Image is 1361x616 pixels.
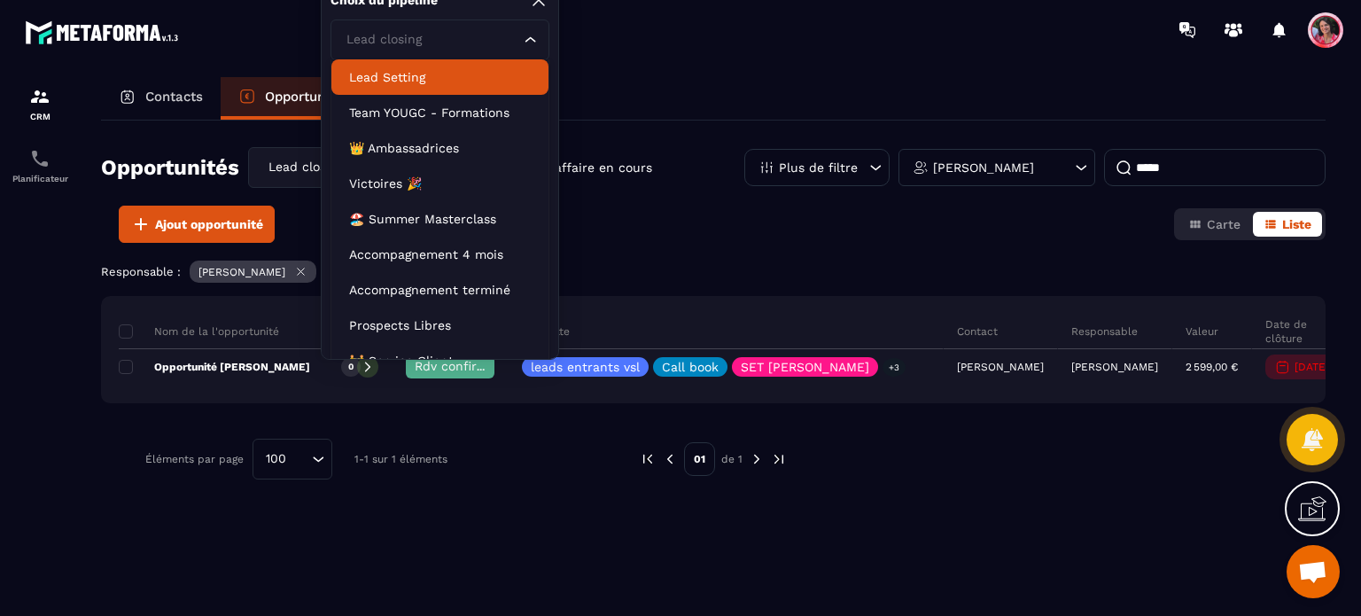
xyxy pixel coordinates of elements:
[101,150,239,185] h2: Opportunités
[292,449,307,469] input: Search for option
[349,104,531,121] p: Team YOUGC - Formations
[29,86,51,107] img: formation
[883,358,906,377] p: +3
[1071,324,1138,339] p: Responsable
[1287,545,1340,598] div: Ouvrir le chat
[101,265,181,278] p: Responsable :
[349,246,531,263] p: Accompagnement 4 mois
[260,449,292,469] span: 100
[253,439,332,480] div: Search for option
[4,174,75,183] p: Planificateur
[349,316,531,334] p: Prospects Libres
[531,361,640,373] p: leads entrants vsl
[248,147,434,188] div: Search for option
[25,16,184,49] img: logo
[349,175,531,192] p: Victoires 🎉
[349,281,531,299] p: Accompagnement terminé
[198,266,285,278] p: [PERSON_NAME]
[1071,361,1158,373] p: [PERSON_NAME]
[119,360,310,374] p: Opportunité [PERSON_NAME]
[155,215,263,233] span: Ajout opportunité
[349,210,531,228] p: 🏖️ Summer Masterclass
[265,89,349,105] p: Opportunités
[4,112,75,121] p: CRM
[1295,361,1329,373] p: [DATE]
[4,135,75,197] a: schedulerschedulerPlanificateur
[749,451,765,467] img: next
[957,324,998,339] p: Contact
[1207,217,1240,231] span: Carte
[771,451,787,467] img: next
[348,361,354,373] p: 0
[640,451,656,467] img: prev
[1186,324,1218,339] p: Valeur
[1253,212,1322,237] button: Liste
[779,161,858,174] p: Plus de filtre
[1186,361,1238,373] p: 2 599,00 €
[684,442,715,476] p: 01
[1282,217,1311,231] span: Liste
[354,453,447,465] p: 1-1 sur 1 éléments
[1265,317,1338,346] p: Date de clôture
[101,77,221,120] a: Contacts
[119,324,279,339] p: Nom de la l'opportunité
[349,352,531,370] p: 🚧 Service Client
[933,161,1034,174] p: [PERSON_NAME]
[721,452,743,466] p: de 1
[741,361,869,373] p: SET [PERSON_NAME]
[662,361,719,373] p: Call book
[264,158,343,177] span: Lead closing
[415,359,515,373] span: Rdv confirmé ✅
[145,89,203,105] p: Contacts
[4,73,75,135] a: formationformationCRM
[331,19,549,60] div: Search for option
[349,68,531,86] p: Lead Setting
[29,148,51,169] img: scheduler
[1178,212,1251,237] button: Carte
[349,139,531,157] p: 👑 Ambassadrices
[546,160,652,176] p: 1 affaire en cours
[662,451,678,467] img: prev
[145,453,244,465] p: Éléments par page
[119,206,275,243] button: Ajout opportunité
[342,30,520,50] input: Search for option
[221,77,367,120] a: Opportunités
